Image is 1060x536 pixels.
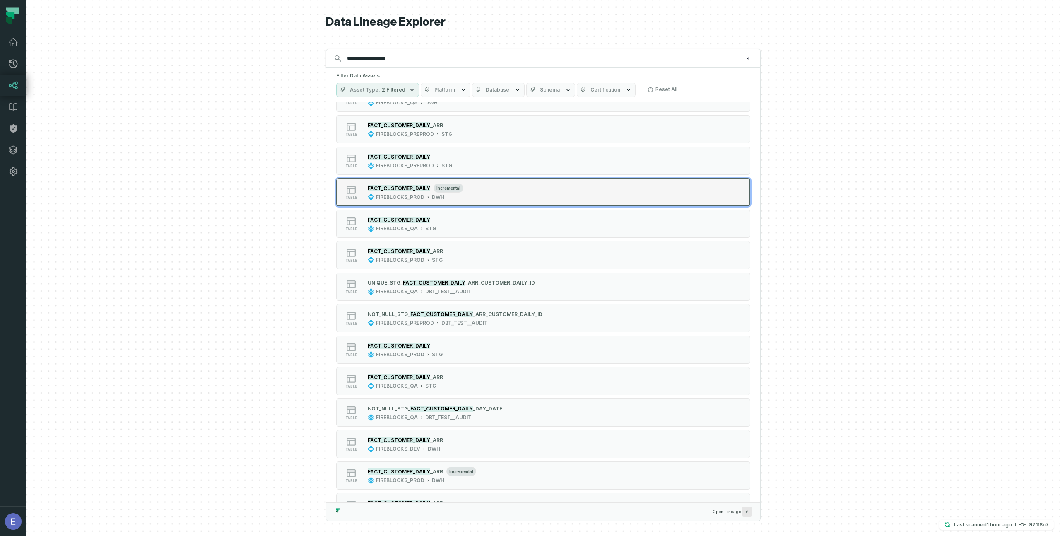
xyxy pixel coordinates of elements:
div: FIREBLOCKS_QA [376,383,418,389]
div: FIREBLOCKS_PROD [376,257,424,263]
span: table [345,416,357,420]
div: DBT_TEST__AUDIT [425,288,472,295]
relative-time: Sep 2, 2025, 2:22 PM GMT+3 [987,522,1012,528]
button: Reset All [644,83,681,96]
button: tableFIREBLOCKS_QADBT_TEST__AUDIT [336,273,750,301]
span: table [345,164,357,168]
button: tableincrementalFIREBLOCKS_PRODDWH [336,461,750,490]
button: Platform [421,83,470,97]
mark: FACT_CUSTOMER_DAILY [368,437,430,443]
mark: FACT_CUSTOMER_DAILY [368,122,430,128]
div: FIREBLOCKS_QA [376,288,418,295]
div: Suggestions [326,102,760,502]
mark: FACT_CUSTOMER_DAILY [410,406,473,412]
p: Last scanned [954,521,1012,529]
div: FIREBLOCKS_DEV [376,446,420,452]
h5: Filter Data Assets... [336,72,750,79]
mark: FACT_CUSTOMER_DAILY [368,374,430,380]
div: DWH [432,477,444,484]
span: table [345,353,357,357]
mark: FACT_CUSTOMER_DAILY [368,185,430,191]
span: _ARR [430,437,443,443]
img: avatar of Eyal Ziv [5,513,22,530]
span: TG_ [393,280,403,286]
div: FIREBLOCKS_QA [376,99,418,106]
div: FIREBLOCKS_PREPROD [376,131,434,138]
div: FIREBLOCKS_QA [376,225,418,232]
button: tableFIREBLOCKS_PREPRODDBT_TEST__AUDIT [336,304,750,332]
mark: FACT_CUSTOMER_DAILY [368,217,430,223]
button: Certification [577,83,636,97]
div: STG [425,383,436,389]
span: _ARR_CUSTOMER_DAILY_ID [473,311,542,317]
span: Platform [434,87,455,93]
span: table [345,258,357,263]
div: FIREBLOCKS_PREPROD [376,320,434,326]
span: _ARR [430,468,443,475]
span: table [345,133,357,137]
button: tableFIREBLOCKS_PRODSTG [336,241,750,269]
div: FIREBLOCKS_QA [376,414,418,421]
span: table [345,321,357,326]
span: table [345,101,357,105]
div: STG [425,225,436,232]
div: DWH [432,194,444,200]
div: DBT_TEST__AUDIT [441,320,488,326]
mark: FACT_CUSTOMER_DAILY [410,311,473,317]
span: _ARR [430,500,443,506]
div: FIREBLOCKS_PROD [376,477,424,484]
span: incremental [446,467,476,476]
span: TG_ [400,311,410,317]
button: Clear search query [744,54,752,63]
button: tableincrementalFIREBLOCKS_PRODDWH [336,178,750,206]
span: _ARR [430,248,443,254]
span: NOT_NULL_S [368,311,400,317]
span: table [345,227,357,231]
mark: FACT_CUSTOMER_DAILY [368,468,430,475]
span: _ARR [430,374,443,380]
mark: FACT_CUSTOMER_DAILY [368,500,430,506]
span: table [345,290,357,294]
span: Schema [540,87,560,93]
div: DWH [428,446,440,452]
span: Certification [590,87,620,93]
mark: FACT_CUSTOMER_DAILY [368,248,430,254]
mark: FACT_CUSTOMER_DAILY [368,154,430,160]
button: tableFIREBLOCKS_QADWH [336,493,750,521]
div: FIREBLOCKS_PROD [376,194,424,200]
span: TG_ [400,406,410,412]
span: _ARR_CUSTOMER_DAILY_ID [465,280,535,286]
div: FIREBLOCKS_PREPROD [376,162,434,169]
div: STG [432,257,443,263]
span: table [345,196,357,200]
button: tableFIREBLOCKS_QASTG [336,210,750,238]
h4: 971f8c7 [1029,522,1049,527]
button: tableFIREBLOCKS_PRODSTG [336,336,750,364]
span: _DAY_DATE [473,406,502,412]
mark: FACT_CUSTOMER_DAILY [403,280,465,286]
span: table [345,447,357,451]
button: tableFIREBLOCKS_DEVDWH [336,430,750,458]
span: Asset Type [350,87,380,93]
span: Press ↵ to add a new Data Asset to the graph [742,507,752,517]
span: NOT_NULL_S [368,406,400,412]
div: DBT_TEST__AUDIT [425,414,472,421]
span: UNIQUE_S [368,280,393,286]
button: tableFIREBLOCKS_PREPRODSTG [336,147,750,175]
span: _ARR [430,122,443,128]
div: STG [441,131,452,138]
span: table [345,384,357,389]
span: table [345,479,357,483]
div: STG [441,162,452,169]
div: FIREBLOCKS_PROD [376,351,424,358]
span: 2 Filtered [382,87,405,93]
div: DWH [425,99,438,106]
span: incremental [434,183,463,193]
button: Schema [526,83,575,97]
div: STG [432,351,443,358]
span: Database [486,87,509,93]
button: Last scanned[DATE] 2:22:58 PM971f8c7 [939,520,1054,530]
button: tableFIREBLOCKS_QADBT_TEST__AUDIT [336,398,750,427]
h1: Data Lineage Explorer [326,15,761,29]
button: Asset Type2 Filtered [336,83,419,97]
